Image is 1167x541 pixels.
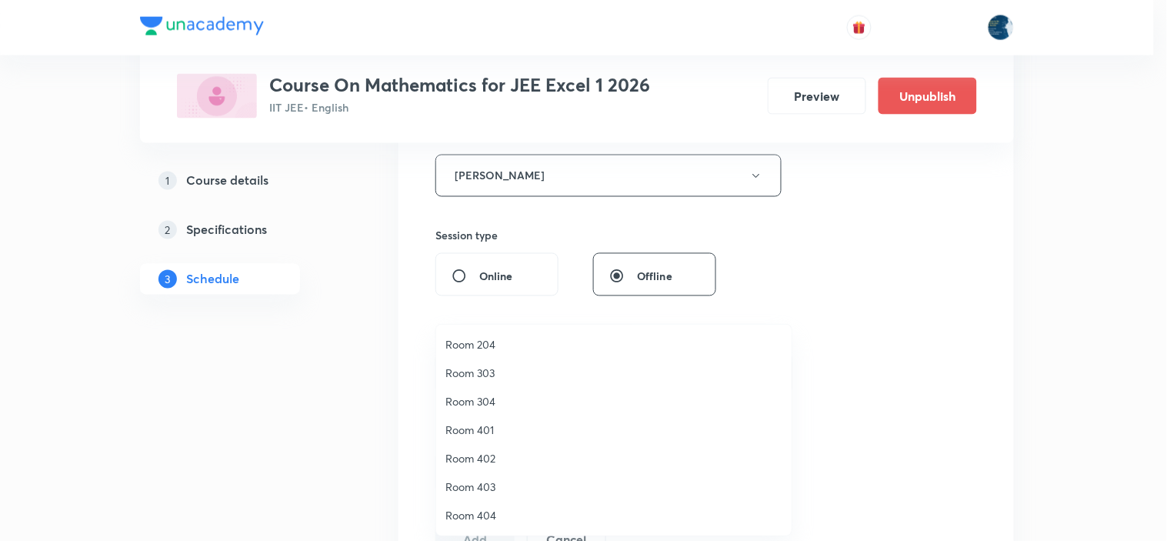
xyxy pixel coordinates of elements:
[445,450,782,466] span: Room 402
[445,365,782,381] span: Room 303
[445,336,782,352] span: Room 204
[445,422,782,438] span: Room 401
[445,479,782,495] span: Room 403
[445,507,782,523] span: Room 404
[445,393,782,409] span: Room 304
